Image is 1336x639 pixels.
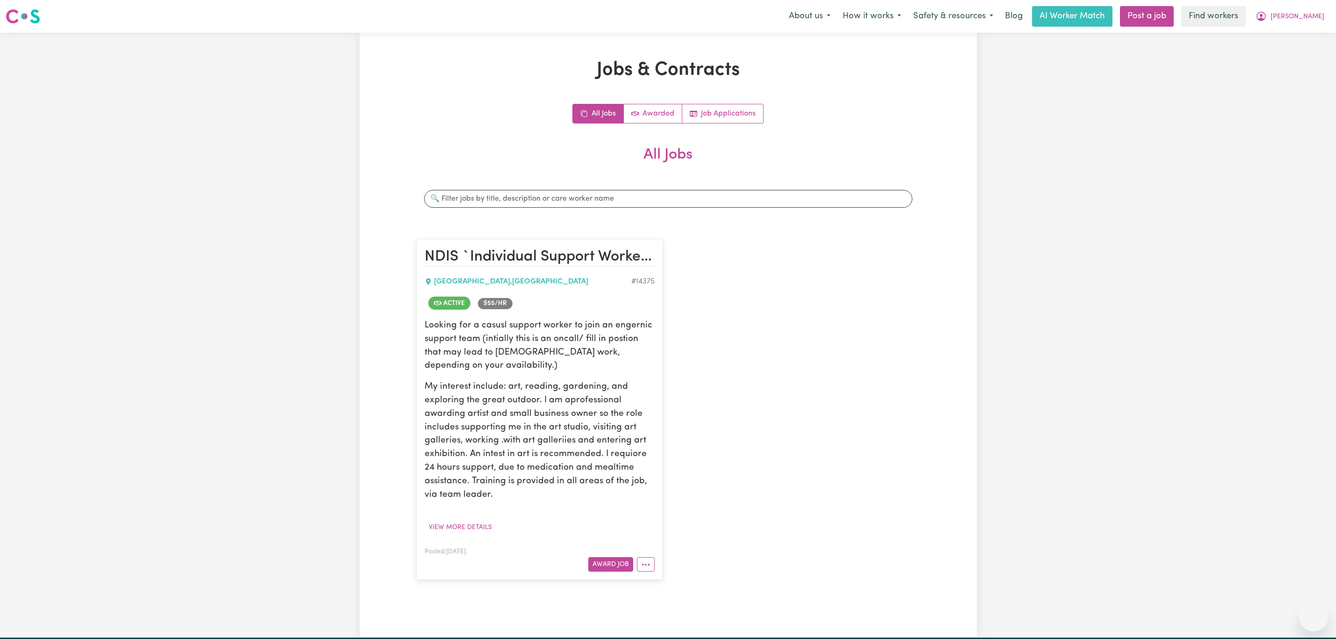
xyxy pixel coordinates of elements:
[1181,6,1246,27] a: Find workers
[417,146,920,179] h2: All Jobs
[6,6,40,27] a: Careseekers logo
[417,59,920,81] h1: Jobs & Contracts
[1249,7,1330,26] button: My Account
[1271,12,1324,22] span: [PERSON_NAME]
[425,247,655,266] h2: NDIS `Individual Support Worker - North Ipswich
[425,520,496,535] button: View more details
[588,557,633,572] button: Award Job
[425,549,466,555] span: Posted: [DATE]
[6,8,40,25] img: Careseekers logo
[428,297,470,310] span: Job is active
[425,380,655,501] p: My interest include: art, reading, gardening, and exploring the great outdoor. I am aprofessional...
[425,319,655,373] p: Looking for a casusl support worker to join an engernic support team (intially this is an oncall/...
[631,276,655,287] div: Job ID #14375
[478,298,513,309] span: Job rate per hour
[624,104,682,123] a: Active jobs
[573,104,624,123] a: All jobs
[783,7,837,26] button: About us
[907,7,999,26] button: Safety & resources
[1120,6,1174,27] a: Post a job
[424,190,912,208] input: 🔍 Filter jobs by title, description or care worker name
[1032,6,1112,27] a: AI Worker Match
[682,104,763,123] a: Job applications
[637,557,655,572] button: More options
[1299,602,1329,632] iframe: Button to launch messaging window, conversation in progress
[425,276,631,287] div: [GEOGRAPHIC_DATA] , [GEOGRAPHIC_DATA]
[999,6,1028,27] a: Blog
[837,7,907,26] button: How it works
